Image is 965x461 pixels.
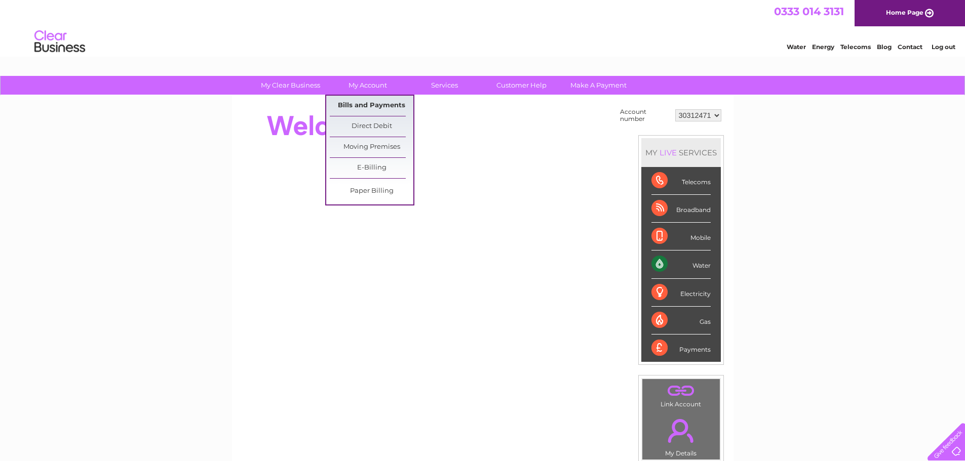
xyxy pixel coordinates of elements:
a: Customer Help [480,76,563,95]
div: Gas [651,307,711,334]
a: Telecoms [840,43,871,51]
div: Broadband [651,195,711,223]
a: My Clear Business [249,76,332,95]
div: MY SERVICES [641,138,721,167]
a: My Account [326,76,409,95]
img: logo.png [34,26,86,57]
div: Telecoms [651,167,711,195]
a: Blog [877,43,892,51]
a: . [645,382,717,399]
td: Account number [617,106,673,125]
div: Water [651,250,711,278]
a: Moving Premises [330,137,413,157]
td: Link Account [642,379,720,410]
a: Make A Payment [557,76,640,95]
a: 0333 014 3131 [774,5,844,18]
a: Energy [812,43,834,51]
a: Services [403,76,486,95]
div: Electricity [651,279,711,307]
div: Clear Business is a trading name of Verastar Limited (registered in [GEOGRAPHIC_DATA] No. 3667643... [244,6,722,49]
a: . [645,413,717,448]
a: Contact [898,43,922,51]
a: Direct Debit [330,116,413,137]
a: Water [787,43,806,51]
div: Payments [651,334,711,362]
a: Log out [932,43,955,51]
td: My Details [642,410,720,460]
div: Mobile [651,223,711,250]
a: E-Billing [330,158,413,178]
div: LIVE [658,148,679,157]
a: Bills and Payments [330,96,413,116]
a: Paper Billing [330,181,413,201]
